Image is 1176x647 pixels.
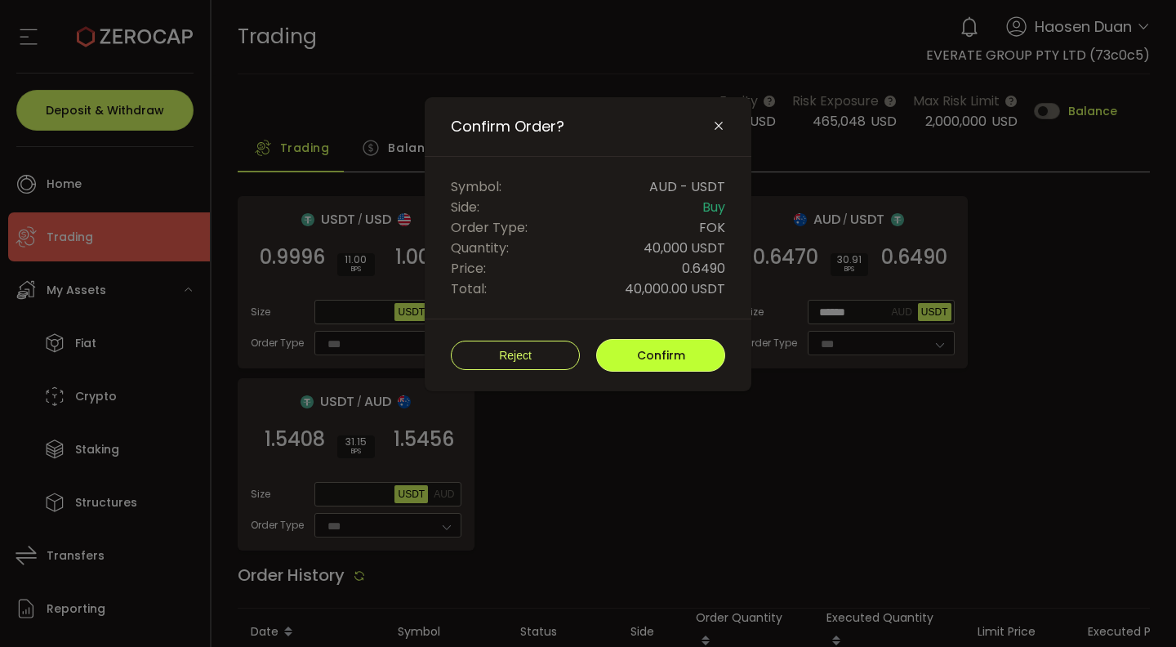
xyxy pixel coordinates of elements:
span: Order Type: [451,217,528,238]
span: Confirm [637,347,685,364]
span: Quantity: [451,238,509,258]
span: Total: [451,279,487,299]
span: 40,000 USDT [644,238,725,258]
button: Confirm [596,339,725,372]
span: FOK [699,217,725,238]
span: Reject [499,349,532,362]
span: Symbol: [451,176,501,197]
span: AUD - USDT [649,176,725,197]
span: 0.6490 [682,258,725,279]
span: Buy [702,197,725,217]
span: Price: [451,258,486,279]
span: Side: [451,197,479,217]
iframe: Chat Widget [982,471,1176,647]
div: Confirm Order? [425,97,751,391]
button: Reject [451,341,580,370]
span: 40,000.00 USDT [625,279,725,299]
